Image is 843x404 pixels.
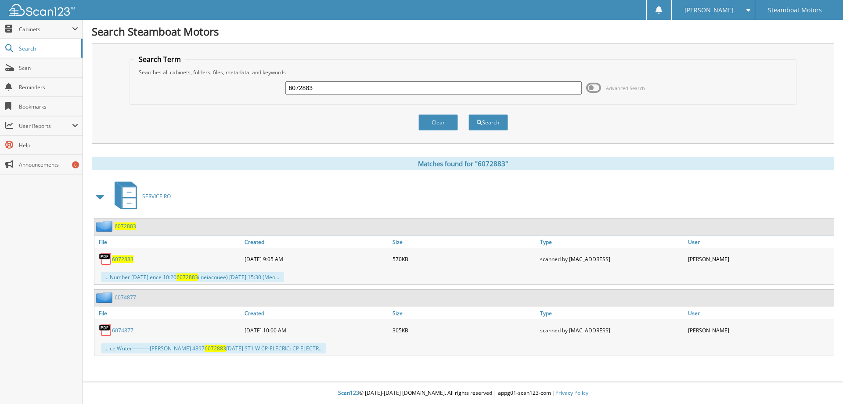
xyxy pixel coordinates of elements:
[338,389,359,397] span: Scan123
[686,236,834,248] a: User
[390,307,538,319] a: Size
[555,389,588,397] a: Privacy Policy
[799,362,843,404] iframe: Chat Widget
[686,250,834,268] div: [PERSON_NAME]
[134,55,185,64] legend: Search Term
[19,45,77,52] span: Search
[242,250,390,268] div: [DATE] 9:05 AM
[684,7,734,13] span: [PERSON_NAME]
[92,24,834,39] h1: Search Steamboat Motors
[72,161,79,168] div: 6
[99,324,112,337] img: PDF.png
[19,25,72,33] span: Cabinets
[390,236,538,248] a: Size
[538,307,686,319] a: Type
[115,294,136,301] a: 6074877
[538,236,686,248] a: Type
[390,321,538,339] div: 305KB
[112,327,133,334] a: 6074877
[538,321,686,339] div: scanned by [MAC_ADDRESS]
[418,114,458,131] button: Clear
[83,382,843,404] div: © [DATE]-[DATE] [DOMAIN_NAME]. All rights reserved | appg01-scan123-com |
[9,4,75,16] img: scan123-logo-white.svg
[177,273,198,281] span: 6072883
[19,103,78,110] span: Bookmarks
[96,292,115,303] img: folder2.png
[242,236,390,248] a: Created
[96,221,115,232] img: folder2.png
[99,252,112,266] img: PDF.png
[19,84,78,91] span: Reminders
[142,193,171,200] span: SERVICE RO
[112,255,133,263] a: 6072883
[686,307,834,319] a: User
[768,7,822,13] span: Steamboat Motors
[92,157,834,170] div: Matches found for "6072883"
[606,85,645,91] span: Advanced Search
[101,272,284,282] div: ... Number [DATE] ence 10:20 iineiacouee) [DATE] 15:30 (Meo ...
[115,222,136,230] a: 6072883
[19,161,78,168] span: Announcements
[19,64,78,72] span: Scan
[468,114,508,131] button: Search
[205,345,226,352] span: 6072883
[19,122,72,130] span: User Reports
[242,307,390,319] a: Created
[134,69,792,76] div: Searches all cabinets, folders, files, metadata, and keywords
[538,250,686,268] div: scanned by [MAC_ADDRESS]
[94,236,242,248] a: File
[242,321,390,339] div: [DATE] 10:00 AM
[686,321,834,339] div: [PERSON_NAME]
[19,142,78,149] span: Help
[390,250,538,268] div: 570KB
[101,343,326,353] div: ...ice Writer----------[PERSON_NAME] 4897 [DATE] ST1 W CP-ELECRIC: CP ELECTR...
[109,179,171,214] a: SERVICE RO
[94,307,242,319] a: File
